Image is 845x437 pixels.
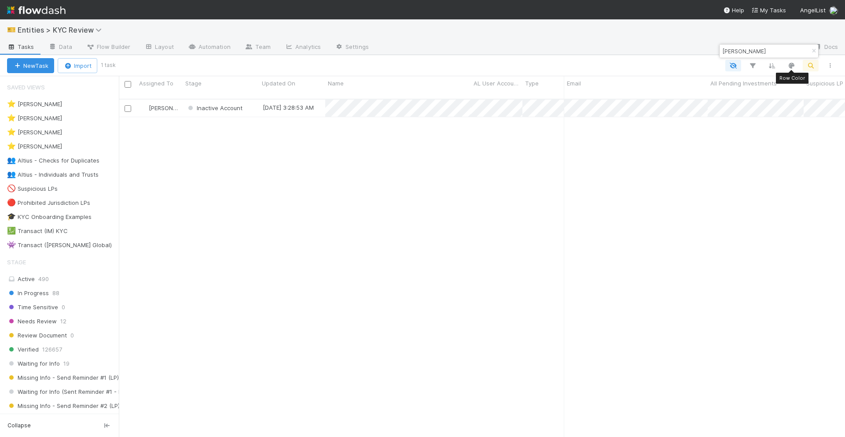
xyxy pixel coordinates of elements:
span: Entities > KYC Review [18,26,106,34]
span: My Tasks [751,7,786,14]
input: Toggle All Rows Selected [125,81,131,88]
span: 💹 [7,227,16,234]
div: [PERSON_NAME] [7,141,62,152]
a: Automation [181,41,238,55]
span: Stage [7,253,26,271]
span: Email [567,79,581,88]
span: Updated On [262,79,295,88]
div: Altius - Checks for Duplicates [7,155,99,166]
span: Waiting for Info [7,358,60,369]
div: Prohibited Jurisdiction LPs [7,197,90,208]
img: avatar_73a733c5-ce41-4a22-8c93-0dca612da21e.png [140,104,147,111]
div: Suspicious LPs [7,183,58,194]
small: 1 task [101,61,116,69]
input: Toggle Row Selected [125,105,131,112]
span: Assigned To [139,79,173,88]
span: 490 [38,275,49,282]
a: Team [238,41,278,55]
img: logo-inverted-e16ddd16eac7371096b0.svg [7,3,66,18]
span: 12 [60,316,66,327]
div: [PERSON_NAME] [7,99,62,110]
div: Transact ([PERSON_NAME] Global) [7,240,112,251]
span: ⭐ [7,142,16,150]
span: Stage [185,79,202,88]
span: Collapse [7,422,31,430]
span: 0 [70,330,74,341]
span: 🚫 [7,185,16,192]
span: ⭐ [7,128,16,136]
span: 👾 [7,241,16,248]
div: Help [723,6,744,15]
span: Flow Builder [86,42,130,51]
a: Analytics [278,41,328,55]
span: 126657 [42,344,62,355]
a: Settings [328,41,376,55]
div: KYC Onboarding Examples [7,211,92,222]
div: Active [7,274,117,285]
div: Transact (IM) KYC [7,226,68,237]
span: 19 [63,358,70,369]
span: AngelList [800,7,826,14]
a: Layout [137,41,181,55]
span: Time Sensitive [7,302,58,313]
span: ⭐ [7,114,16,122]
span: 88 [52,288,59,299]
div: Altius - Individuals and Trusts [7,169,99,180]
span: [PERSON_NAME] [149,104,193,111]
span: Saved Views [7,78,45,96]
span: 0 [62,302,65,313]
button: Import [58,58,97,73]
span: 👥 [7,170,16,178]
span: 🔴 [7,199,16,206]
span: Inactive Account [197,104,242,111]
span: ⭐ [7,100,16,107]
span: All Pending Investments [710,79,777,88]
input: Search... [721,46,809,56]
span: Name [328,79,344,88]
button: NewTask [7,58,54,73]
a: Data [41,41,79,55]
span: In Progress [7,288,49,299]
span: Needs Review [7,316,57,327]
span: Missing Info - Send Reminder #2 (LP) [7,400,120,411]
span: 🎫 [7,26,16,33]
div: [PERSON_NAME] [7,127,62,138]
span: Review Document [7,330,67,341]
span: AL User Account Name [474,79,520,88]
span: Tasks [7,42,34,51]
span: Waiting for Info (Sent Reminder #1 - LP) [7,386,127,397]
img: avatar_ad9da010-433a-4b4a-a484-836c288de5e1.png [829,6,838,15]
span: 🎓 [7,213,16,220]
span: Verified [7,344,39,355]
span: Suspicious LP [806,79,843,88]
div: [DATE] 3:28:53 AM [263,103,314,112]
span: Type [525,79,539,88]
span: 👥 [7,156,16,164]
span: Missing Info - Send Reminder #1 (LP) [7,372,119,383]
div: [PERSON_NAME] [7,113,62,124]
a: Docs [807,41,845,55]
